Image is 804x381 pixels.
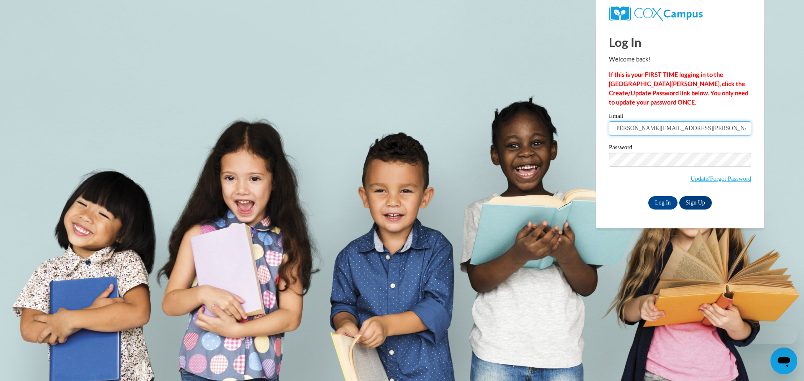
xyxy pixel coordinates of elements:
[609,71,748,106] strong: If this is your FIRST TIME logging in to the [GEOGRAPHIC_DATA][PERSON_NAME], click the Create/Upd...
[691,175,751,182] a: Update/Forgot Password
[609,33,751,51] h1: Log In
[648,196,678,210] input: Log In
[732,326,797,344] iframe: Message from company
[609,55,751,64] p: Welcome back!
[609,6,751,21] a: COX Campus
[679,196,712,210] a: Sign Up
[609,144,751,153] label: Password
[609,113,751,121] label: Email
[770,348,797,374] iframe: Button to launch messaging window
[609,6,703,21] img: COX Campus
